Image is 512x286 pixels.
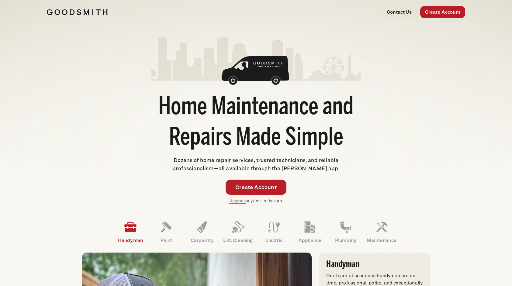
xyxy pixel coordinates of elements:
a: Handyman [112,216,148,248]
a: Electric [256,216,292,248]
a: Plumbing [328,216,364,248]
a: Carpentry [184,216,220,248]
p: Maintenance [364,237,400,244]
a: Maintenance [364,216,400,248]
a: Contact Us [382,6,417,18]
p: Paint [148,237,184,244]
a: Create Account [420,6,465,18]
p: Ext. Cleaning [220,237,256,244]
a: Create Account [226,180,286,195]
img: Goodsmith [47,9,108,15]
a: Upgrade [229,198,246,203]
h3: Handyman [326,260,423,268]
p: Handyman [112,237,148,244]
p: Carpentry [184,237,220,244]
p: Plumbing [328,237,364,244]
p: Appliance [292,237,328,244]
p: anytime in the app. [229,197,283,204]
p: Electric [256,237,292,244]
span: Dozens of home repair services, trusted technicians, and reliable professionalism—all available t... [172,157,340,171]
a: Ext. Cleaning [220,216,256,248]
a: Paint [148,216,184,248]
h1: Home Maintenance and Repairs Made Simple [151,93,361,153]
a: Appliance [292,216,328,248]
